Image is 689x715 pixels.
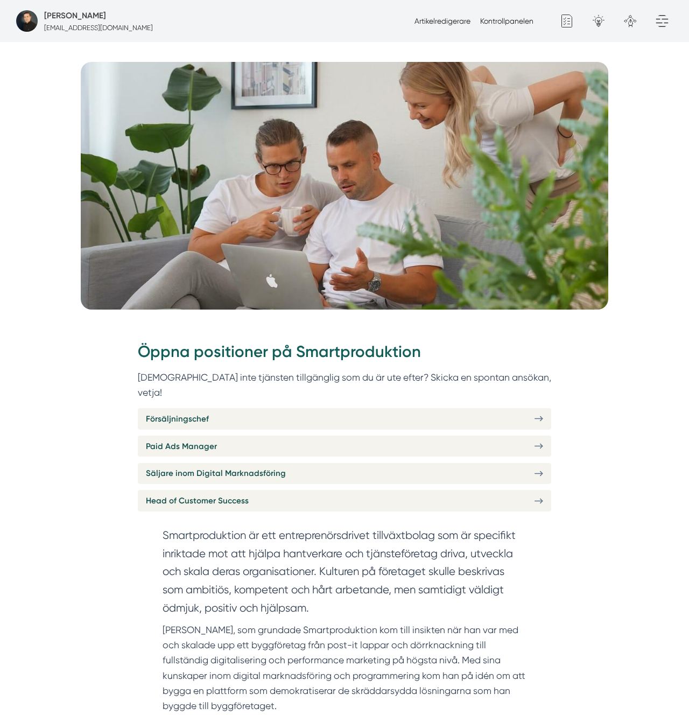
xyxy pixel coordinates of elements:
[146,412,209,425] span: Försäljningschef
[146,440,217,453] span: Paid Ads Manager
[480,17,533,25] a: Kontrollpanelen
[163,527,527,622] section: Smartproduktion är ett entreprenörsdrivet tillväxtbolag som är specifikt inriktade mot att hjälpa...
[81,62,608,310] img: Karriär
[44,23,153,33] p: [EMAIL_ADDRESS][DOMAIN_NAME]
[138,436,551,457] a: Paid Ads Manager
[414,17,470,25] a: Artikelredigerare
[138,463,551,484] a: Säljare inom Digital Marknadsföring
[146,494,249,507] span: Head of Customer Success
[138,370,551,400] p: [DEMOGRAPHIC_DATA] inte tjänsten tillgänglig som du är ute efter? Skicka en spontan ansökan, vetja!
[138,490,551,511] a: Head of Customer Success
[16,10,38,32] img: foretagsbild-pa-smartproduktion-ett-foretag-i-dalarnas-lan-2023.jpg
[146,467,286,480] span: Säljare inom Digital Marknadsföring
[138,408,551,429] a: Försäljningschef
[44,9,106,22] h5: Super Administratör
[138,341,551,369] h2: Öppna positioner på Smartproduktion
